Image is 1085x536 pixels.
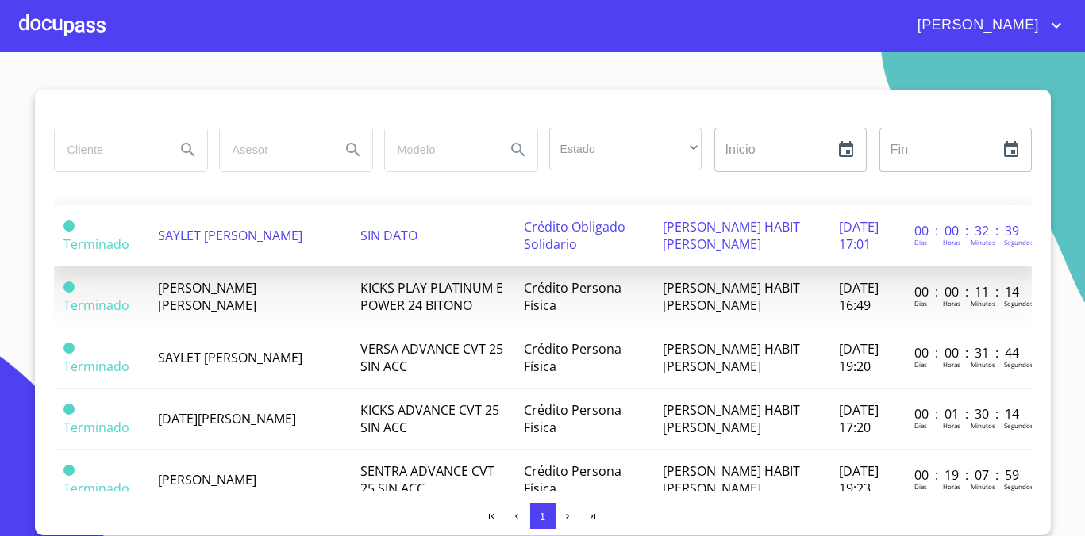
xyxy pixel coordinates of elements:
span: [PERSON_NAME] HABIT [PERSON_NAME] [663,462,800,497]
p: Horas [943,482,960,491]
p: Minutos [971,482,995,491]
span: [PERSON_NAME] HABIT [PERSON_NAME] [663,279,800,314]
input: search [220,128,328,171]
p: Minutos [971,299,995,308]
p: Dias [914,482,927,491]
span: Terminado [63,465,75,476]
button: Search [169,131,207,169]
span: Terminado [63,281,75,293]
p: Dias [914,421,927,430]
p: 00 : 00 : 32 : 39 [914,222,1022,239]
span: Terminado [63,235,129,253]
button: 1 [530,503,556,529]
span: [DATE] 17:01 [839,218,879,253]
span: [PERSON_NAME] [906,13,1047,38]
p: Segundos [1004,238,1033,247]
span: Terminado [63,343,75,354]
input: search [385,128,493,171]
span: [PERSON_NAME] HABIT [PERSON_NAME] [663,218,800,253]
p: Minutos [971,238,995,247]
span: [DATE][PERSON_NAME] [158,410,296,427]
p: Segundos [1004,482,1033,491]
span: [PERSON_NAME] HABIT [PERSON_NAME] [663,340,800,375]
span: SAYLET [PERSON_NAME] [158,349,302,366]
span: [DATE] 19:20 [839,340,879,375]
p: Horas [943,299,960,308]
button: account of current user [906,13,1066,38]
p: 00 : 01 : 30 : 14 [914,405,1022,423]
span: [PERSON_NAME] [PERSON_NAME] [158,279,256,314]
p: 00 : 00 : 11 : 14 [914,283,1022,301]
div: ​ [549,128,702,170]
p: Segundos [1004,299,1033,308]
span: [PERSON_NAME] HABIT [PERSON_NAME] [663,401,800,436]
span: [PERSON_NAME] [158,471,256,488]
input: search [55,128,163,171]
span: VERSA ADVANCE CVT 25 SIN ACC [360,340,503,375]
span: Terminado [63,297,129,314]
span: Terminado [63,404,75,415]
span: [DATE] 16:49 [839,279,879,314]
p: Minutos [971,421,995,430]
span: [DATE] 17:20 [839,401,879,436]
span: SAYLET [PERSON_NAME] [158,227,302,244]
span: Crédito Persona Física [524,279,621,314]
p: Horas [943,238,960,247]
span: Crédito Persona Física [524,462,621,497]
span: Crédito Persona Física [524,340,621,375]
p: 00 : 00 : 31 : 44 [914,344,1022,362]
span: Terminado [63,419,129,436]
span: KICKS PLAY PLATINUM E POWER 24 BITONO [360,279,503,314]
p: 00 : 19 : 07 : 59 [914,466,1022,484]
span: SENTRA ADVANCE CVT 25 SIN ACC [360,462,494,497]
p: Dias [914,360,927,369]
span: Crédito Persona Física [524,401,621,436]
p: Horas [943,360,960,369]
p: Segundos [1004,421,1033,430]
span: Terminado [63,358,129,375]
span: Terminado [63,220,75,232]
span: KICKS ADVANCE CVT 25 SIN ACC [360,401,499,436]
button: Search [334,131,372,169]
span: [DATE] 19:23 [839,462,879,497]
p: Dias [914,238,927,247]
span: Crédito Obligado Solidario [524,218,625,253]
p: Dias [914,299,927,308]
span: SIN DATO [360,227,417,244]
p: Minutos [971,360,995,369]
span: Terminado [63,480,129,497]
p: Segundos [1004,360,1033,369]
span: 1 [540,511,545,523]
button: Search [499,131,537,169]
p: Horas [943,421,960,430]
